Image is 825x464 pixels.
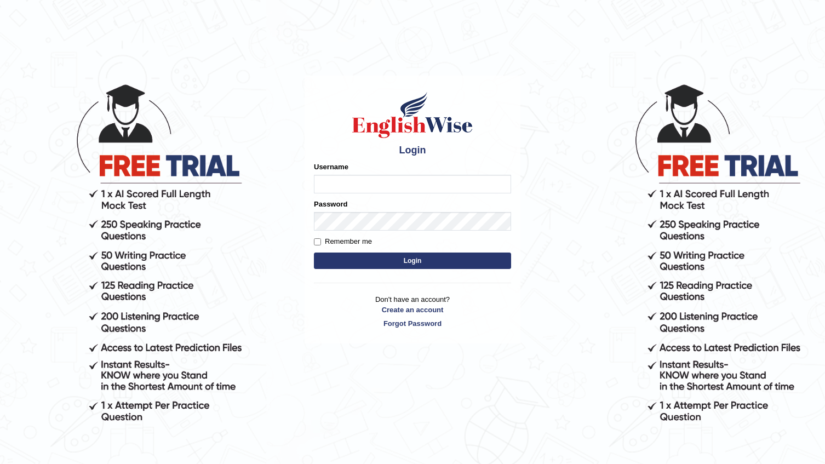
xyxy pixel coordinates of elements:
[314,236,372,247] label: Remember me
[314,238,321,245] input: Remember me
[314,305,511,315] a: Create an account
[314,253,511,269] button: Login
[314,294,511,328] p: Don't have an account?
[314,145,511,156] h4: Login
[314,318,511,329] a: Forgot Password
[314,199,347,209] label: Password
[314,162,348,172] label: Username
[350,90,475,140] img: Logo of English Wise sign in for intelligent practice with AI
